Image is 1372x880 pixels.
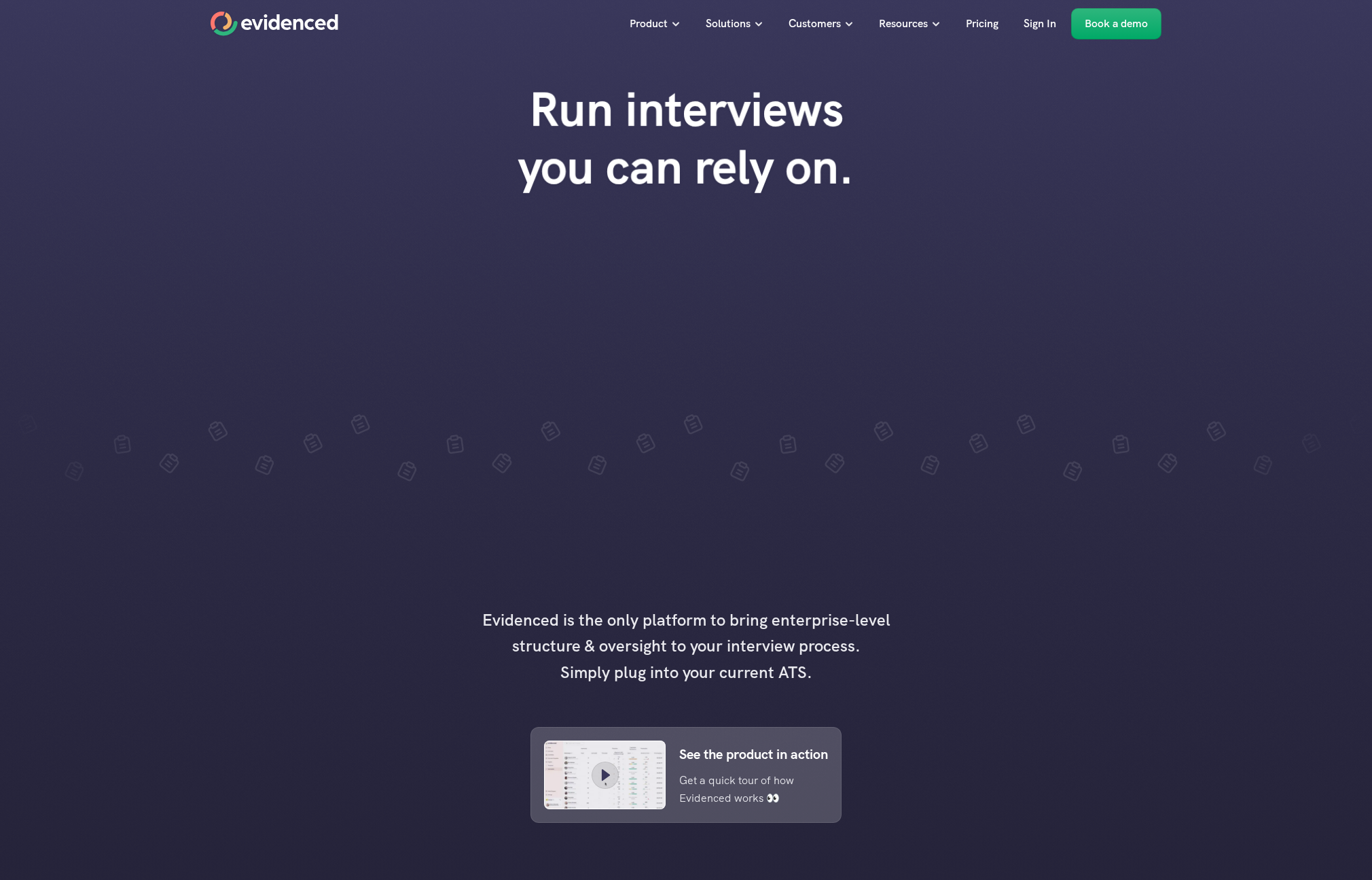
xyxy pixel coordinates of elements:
p: Get a quick tour of how Evidenced works 👀 [679,772,808,807]
a: Sign In [1013,8,1066,39]
p: Book a demo [1085,15,1148,33]
a: Pricing [956,8,1009,39]
h4: Evidenced is the only platform to bring enterprise-level structure & oversight to your interview ... [475,607,897,686]
p: Sign In [1024,15,1056,33]
a: Home [211,12,338,36]
p: Resources [879,15,928,33]
p: See the product in action [679,743,828,765]
h1: Run interviews you can rely on. [491,81,882,196]
p: Customers [789,15,841,33]
a: See the product in actionGet a quick tour of how Evidenced works 👀 [530,727,842,823]
p: Product [630,15,668,33]
p: Pricing [966,15,998,33]
p: Solutions [706,15,751,33]
a: Book a demo [1071,8,1161,39]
